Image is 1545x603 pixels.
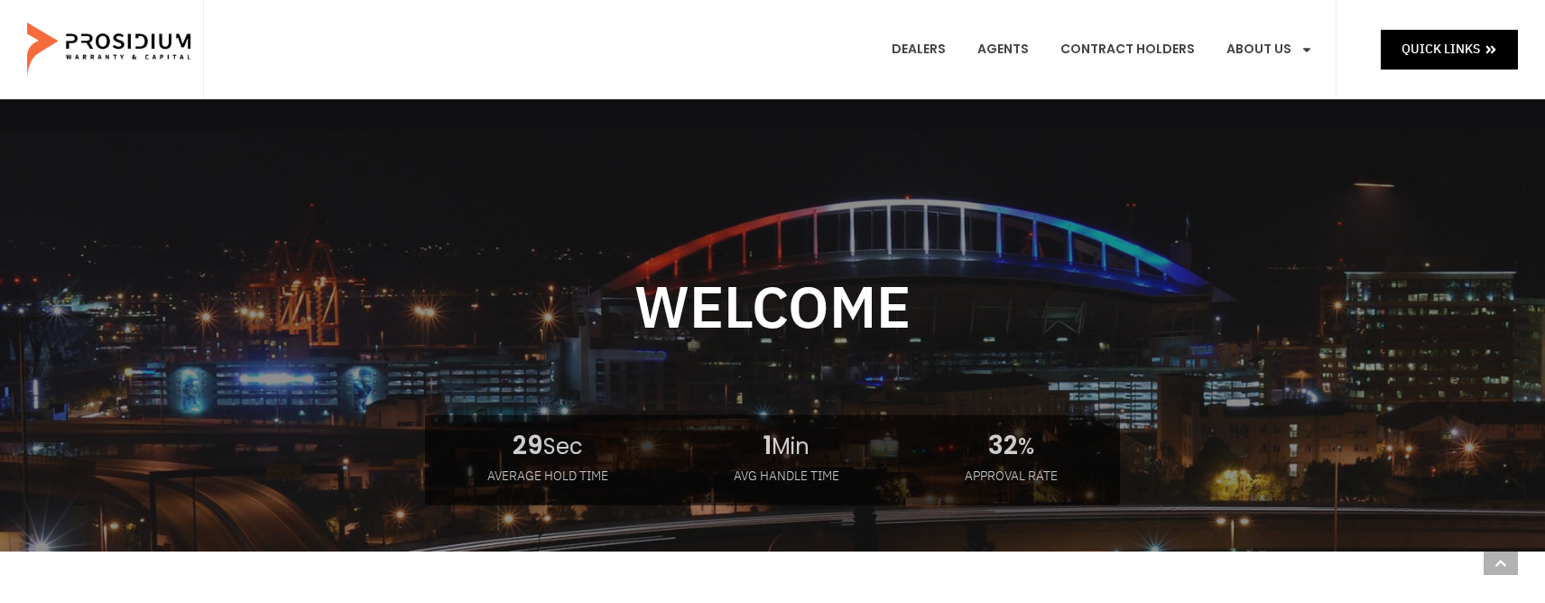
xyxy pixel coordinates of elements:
[1402,38,1480,60] span: Quick Links
[964,16,1042,83] a: Agents
[1213,16,1327,83] a: About Us
[878,16,959,83] a: Dealers
[1047,16,1208,83] a: Contract Holders
[878,16,1327,83] nav: Menu
[1381,30,1518,69] a: Quick Links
